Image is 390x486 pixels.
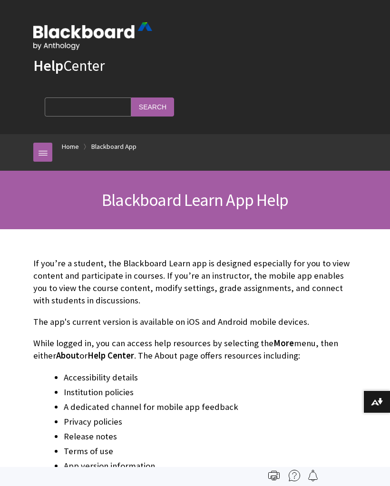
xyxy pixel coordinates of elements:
img: More help [289,470,300,481]
p: If you’re a student, the Blackboard Learn app is designed especially for you to view content and ... [33,257,357,307]
li: Release notes [64,430,357,443]
img: Follow this page [307,470,319,481]
li: Terms of use [64,445,357,458]
img: Blackboard by Anthology [33,22,152,50]
input: Search [131,97,174,116]
p: While logged in, you can access help resources by selecting the menu, then either or . The About ... [33,337,357,362]
a: HelpCenter [33,56,105,75]
span: Blackboard Learn App Help [102,189,288,211]
li: Privacy policies [64,415,357,428]
a: Home [62,141,79,153]
li: Accessibility details [64,371,357,384]
p: The app's current version is available on iOS and Android mobile devices. [33,316,357,328]
li: A dedicated channel for mobile app feedback [64,400,357,414]
strong: Help [33,56,63,75]
span: More [273,338,294,349]
span: About [56,350,79,361]
span: Help Center [88,350,134,361]
a: Blackboard App [91,141,136,153]
li: App version information [64,459,357,473]
img: Print [268,470,280,481]
li: Institution policies [64,386,357,399]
